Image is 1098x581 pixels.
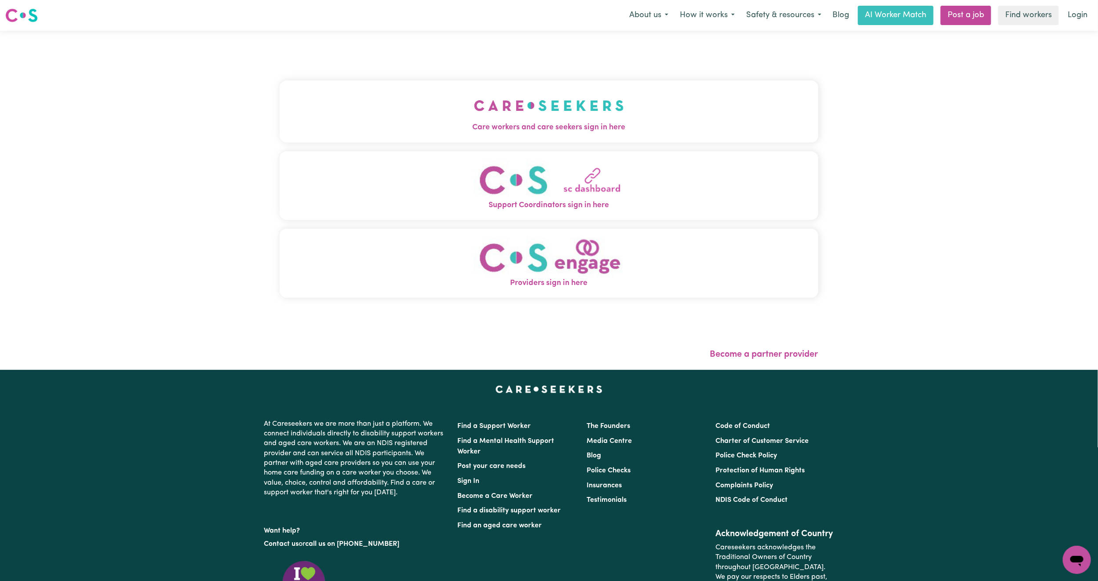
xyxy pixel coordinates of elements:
a: Find a Support Worker [458,423,531,430]
a: Sign In [458,478,480,485]
a: Blog [587,452,601,459]
a: Find a Mental Health Support Worker [458,438,554,455]
a: Charter of Customer Service [715,438,809,445]
img: Careseekers logo [5,7,38,23]
a: Become a Care Worker [458,493,533,500]
button: Safety & resources [741,6,827,25]
a: Post a job [941,6,991,25]
a: Police Checks [587,467,631,474]
h2: Acknowledgement of Country [715,529,834,539]
a: Careseekers logo [5,5,38,26]
button: About us [624,6,674,25]
a: Complaints Policy [715,482,773,489]
p: Want help? [264,523,447,536]
a: Protection of Human Rights [715,467,805,474]
a: Blog [827,6,854,25]
a: call us on [PHONE_NUMBER] [306,541,400,548]
span: Care workers and care seekers sign in here [280,122,818,133]
a: Insurances [587,482,622,489]
span: Support Coordinators sign in here [280,200,818,211]
a: Media Centre [587,438,632,445]
p: or [264,536,447,552]
a: Become a partner provider [710,350,818,359]
button: Providers sign in here [280,229,818,298]
a: Careseekers home page [496,386,602,393]
a: Find an aged care worker [458,522,542,529]
a: Contact us [264,541,299,548]
a: The Founders [587,423,630,430]
button: Care workers and care seekers sign in here [280,80,818,142]
span: Providers sign in here [280,278,818,289]
a: AI Worker Match [858,6,934,25]
a: Login [1062,6,1093,25]
p: At Careseekers we are more than just a platform. We connect individuals directly to disability su... [264,416,447,501]
a: Post your care needs [458,463,526,470]
a: Code of Conduct [715,423,770,430]
a: NDIS Code of Conduct [715,497,788,504]
iframe: Button to launch messaging window, conversation in progress [1063,546,1091,574]
a: Testimonials [587,497,627,504]
button: Support Coordinators sign in here [280,151,818,220]
button: How it works [674,6,741,25]
a: Find a disability support worker [458,507,561,514]
a: Police Check Policy [715,452,777,459]
a: Find workers [998,6,1059,25]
